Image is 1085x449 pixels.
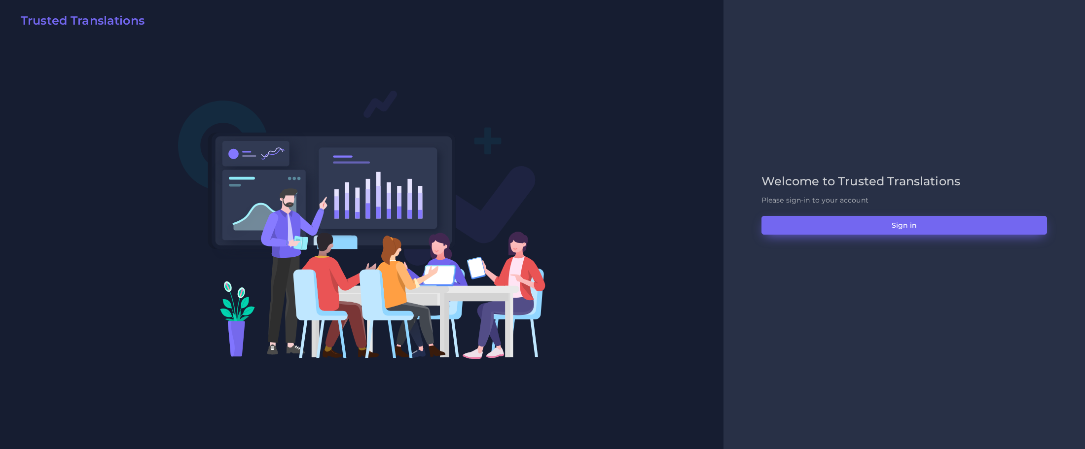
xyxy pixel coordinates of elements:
h2: Welcome to Trusted Translations [761,174,1047,189]
button: Sign in [761,216,1047,235]
h2: Trusted Translations [21,14,145,28]
img: Login V2 [178,90,546,359]
p: Please sign-in to your account [761,195,1047,206]
a: Trusted Translations [14,14,145,32]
